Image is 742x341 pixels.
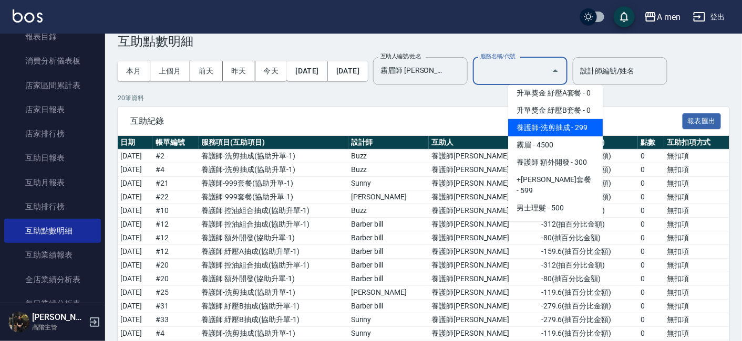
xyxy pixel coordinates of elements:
[199,231,348,245] td: 養護師 額外開發 ( 協助升單-1 )
[348,177,429,190] td: Sunny
[118,150,153,163] td: [DATE]
[508,217,603,234] span: 修容 - 350
[664,327,729,340] td: 無扣項
[547,62,564,79] button: Close
[539,259,638,272] td: -312 ( 抽百分比金額 )
[118,327,153,340] td: [DATE]
[638,259,664,272] td: 0
[664,204,729,218] td: 無扣項
[657,10,681,24] div: A men
[664,231,729,245] td: 無扣項
[508,84,603,102] span: 升單獎金 紓壓A套餐 - 0
[539,272,638,286] td: -80 ( 抽百分比金額 )
[638,218,664,231] td: 0
[664,177,729,190] td: 無扣項
[118,272,153,286] td: [DATE]
[640,6,685,28] button: A men
[664,313,729,327] td: 無扣項
[153,245,199,259] td: # 12
[539,231,638,245] td: -80 ( 抽百分比金額 )
[638,272,664,286] td: 0
[118,61,150,81] button: 本月
[199,150,348,163] td: 養護師-洗剪抽成 ( 協助升單-1 )
[118,259,153,272] td: [DATE]
[153,313,199,327] td: # 33
[664,136,729,150] th: 互助扣項方式
[508,199,603,217] span: 男士理髮 - 500
[638,136,664,150] th: 點數
[199,286,348,300] td: 養護師-洗剪抽成 ( 協助升單-1 )
[664,286,729,300] td: 無扣項
[429,272,539,286] td: 養護師[PERSON_NAME]
[118,231,153,245] td: [DATE]
[348,218,429,231] td: Barber bill
[508,171,603,199] span: +[PERSON_NAME]套餐 - 599
[130,116,683,126] span: 互助紀錄
[429,313,539,327] td: 養護師[PERSON_NAME]
[118,218,153,231] td: [DATE]
[348,259,429,272] td: Barber bill
[664,245,729,259] td: 無扣項
[199,177,348,190] td: 養護師-999套餐 ( 協助升單-1 )
[153,136,199,150] th: 帳單編號
[429,245,539,259] td: 養護師[PERSON_NAME]
[638,190,664,204] td: 0
[118,286,153,300] td: [DATE]
[255,61,287,81] button: 今天
[4,49,101,73] a: 消費分析儀表板
[153,259,199,272] td: # 20
[348,190,429,204] td: [PERSON_NAME]
[664,190,729,204] td: 無扣項
[429,218,539,231] td: 養護師[PERSON_NAME]
[4,268,101,292] a: 全店業績分析表
[539,300,638,313] td: -279.6 ( 抽百分比金額 )
[664,272,729,286] td: 無扣項
[153,204,199,218] td: # 10
[153,286,199,300] td: # 25
[118,300,153,313] td: [DATE]
[638,245,664,259] td: 0
[4,243,101,267] a: 互助業績報表
[153,177,199,190] td: # 21
[480,52,516,60] label: 服務名稱/代號
[508,154,603,171] span: 養護師 額外開發 - 300
[153,272,199,286] td: # 20
[153,163,199,177] td: # 4
[348,272,429,286] td: Barber bill
[153,231,199,245] td: # 12
[429,150,539,163] td: 養護師[PERSON_NAME]
[539,286,638,300] td: -119.6 ( 抽百分比金額 )
[199,245,348,259] td: 養護師 紓壓A抽成 ( 協助升單-1 )
[32,312,86,323] h5: [PERSON_NAME]
[150,61,190,81] button: 上個月
[199,204,348,218] td: 養護師 控油組合抽成 ( 協助升單-1 )
[118,177,153,190] td: [DATE]
[348,150,429,163] td: Buzz
[638,204,664,218] td: 0
[638,286,664,300] td: 0
[429,286,539,300] td: 養護師[PERSON_NAME]
[638,231,664,245] td: 0
[199,190,348,204] td: 養護師-999套餐 ( 協助升單-1 )
[539,245,638,259] td: -159.6 ( 抽百分比金額 )
[638,300,664,313] td: 0
[153,218,199,231] td: # 12
[199,300,348,313] td: 養護師 紓壓B抽成 ( 協助升單-1 )
[689,7,729,27] button: 登出
[614,6,635,27] button: save
[348,245,429,259] td: Barber bill
[348,327,429,340] td: Sunny
[683,113,722,130] button: 報表匯出
[118,245,153,259] td: [DATE]
[664,259,729,272] td: 無扣項
[199,218,348,231] td: 養護師 控油組合抽成 ( 協助升單-1 )
[118,204,153,218] td: [DATE]
[508,136,603,154] span: 霧眉 - 4500
[4,170,101,195] a: 互助月報表
[429,259,539,272] td: 養護師[PERSON_NAME]
[664,163,729,177] td: 無扣項
[153,327,199,340] td: # 4
[118,190,153,204] td: [DATE]
[539,218,638,231] td: -312 ( 抽百分比金額 )
[429,231,539,245] td: 養護師[PERSON_NAME]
